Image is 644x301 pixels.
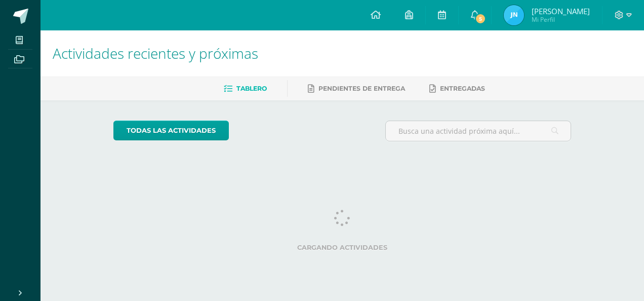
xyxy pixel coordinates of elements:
a: Tablero [224,81,267,97]
span: Pendientes de entrega [318,85,405,92]
input: Busca una actividad próxima aquí... [386,121,571,141]
span: Tablero [236,85,267,92]
img: 7d0dd7c4a114cbfa0d056ec45c251c57.png [504,5,524,25]
label: Cargando actividades [113,244,572,251]
a: Pendientes de entrega [308,81,405,97]
span: Mi Perfil [532,15,590,24]
span: Actividades recientes y próximas [53,44,258,63]
span: [PERSON_NAME] [532,6,590,16]
a: todas las Actividades [113,121,229,140]
a: Entregadas [429,81,485,97]
span: Entregadas [440,85,485,92]
span: 5 [475,13,486,24]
